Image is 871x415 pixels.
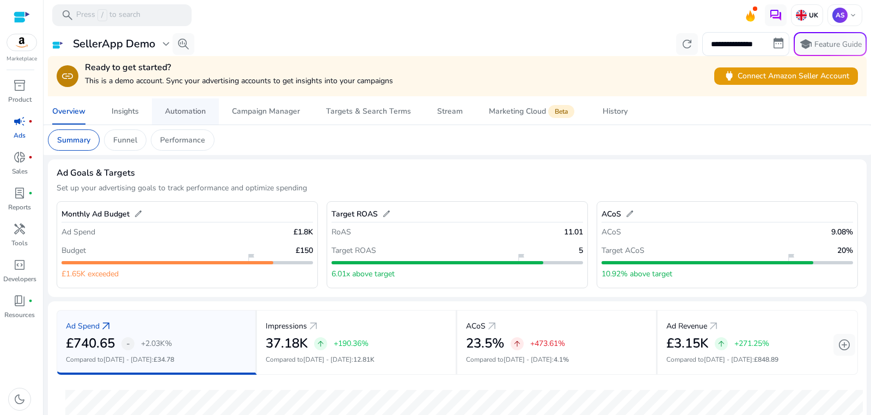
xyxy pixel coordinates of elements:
h2: £3.15K [666,336,708,351]
h2: 23.5% [466,336,504,351]
span: 4.1% [554,355,569,364]
p: Summary [57,134,90,146]
span: [DATE] - [DATE] [103,355,152,364]
p: +271.25% [734,340,769,348]
img: amazon.svg [7,34,36,51]
span: search_insights [177,38,190,51]
span: edit [134,209,143,218]
p: +190.36% [334,340,369,348]
p: Reports [8,202,31,212]
p: ACoS [466,320,486,332]
p: AS [832,8,848,23]
span: power [723,70,735,82]
p: £1.65K exceeded [62,268,119,280]
span: [DATE] - [DATE] [303,355,352,364]
span: arrow_upward [316,339,325,348]
img: uk.svg [796,10,807,21]
a: arrow_outward [307,320,320,333]
p: 20% [837,245,853,256]
h5: Monthly Ad Budget [62,210,130,219]
button: powerConnect Amazon Seller Account [714,67,858,85]
p: 5 [579,245,583,256]
span: edit [382,209,391,218]
span: edit [625,209,634,218]
span: fiber_manual_record [28,299,33,303]
span: [DATE] - [DATE] [704,355,752,364]
p: Funnel [113,134,137,146]
p: £1.8K [293,226,313,238]
span: fiber_manual_record [28,119,33,123]
div: Overview [52,108,85,115]
span: handyman [13,222,26,236]
span: Connect Amazon Seller Account [723,70,849,82]
p: Compared to : [466,355,647,364]
p: Tools [11,238,28,248]
p: Resources [4,310,35,320]
div: Automation [165,108,206,115]
span: campaign [13,115,26,128]
div: Insights [112,108,139,115]
button: schoolFeature Guide [794,32,867,56]
p: UK [807,11,818,20]
p: Compared to : [666,355,849,364]
a: arrow_outward [707,320,720,333]
span: add_circle [838,338,851,351]
span: search [61,9,74,22]
p: Set up your advertising goals to track performance and optimize spending [57,182,858,194]
p: Developers [3,274,36,284]
span: inventory_2 [13,79,26,92]
button: add_circle [833,334,855,356]
h2: 37.18K [266,336,308,351]
p: Ad Spend [62,226,95,238]
p: 6.01x above target [332,268,395,280]
span: flag_2 [787,253,795,262]
span: school [799,38,812,51]
span: £848.89 [754,355,778,364]
span: Beta [548,105,574,118]
h5: Target ROAS [332,210,378,219]
p: Feature Guide [814,39,862,50]
p: Compared to : [266,355,447,364]
span: lab_profile [13,187,26,200]
p: Impressions [266,320,307,332]
span: £34.78 [154,355,174,364]
div: Marketing Cloud [489,107,576,116]
p: Marketplace [7,55,37,63]
span: fiber_manual_record [28,191,33,195]
span: code_blocks [13,258,26,271]
div: Stream [437,108,463,115]
p: 10.92% above target [602,268,672,280]
span: book_4 [13,294,26,307]
a: arrow_outward [100,320,113,333]
div: Campaign Manager [232,108,300,115]
span: / [97,9,107,21]
p: 11.01 [564,226,583,238]
p: Press to search [76,9,140,21]
p: 9.08% [831,226,853,238]
span: - [126,337,130,350]
p: Product [8,95,32,104]
a: arrow_outward [486,320,499,333]
p: Ad Spend [66,320,100,332]
p: +473.61% [530,340,565,348]
h2: £740.65 [66,336,115,351]
p: Budget [62,245,86,256]
p: Performance [160,134,205,146]
p: Target ACoS [602,245,645,256]
span: expand_more [160,38,173,51]
div: History [603,108,628,115]
span: refresh [680,38,694,51]
span: flag_2 [517,253,525,262]
span: arrow_upward [513,339,522,348]
span: arrow_upward [717,339,726,348]
span: 12.81K [353,355,375,364]
span: [DATE] - [DATE] [504,355,552,364]
h5: ACoS [602,210,621,219]
p: RoAS [332,226,351,238]
h4: Ready to get started? [85,63,393,73]
p: £150 [296,245,313,256]
h3: SellerApp Demo [73,38,155,51]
